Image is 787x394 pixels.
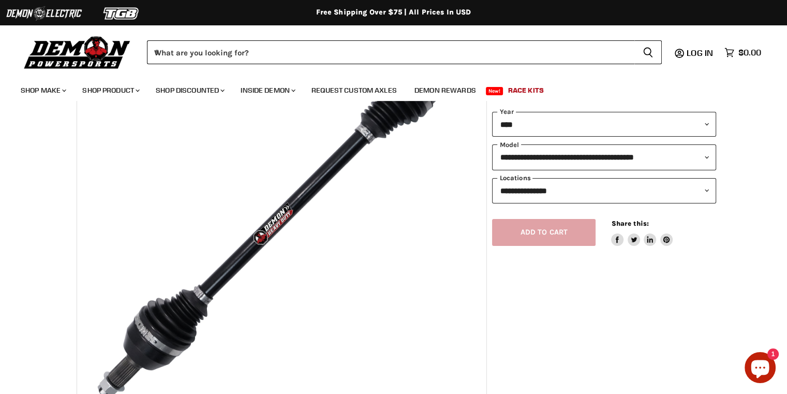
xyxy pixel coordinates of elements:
[21,34,134,70] img: Demon Powersports
[75,80,146,101] a: Shop Product
[148,80,231,101] a: Shop Discounted
[486,87,503,95] span: New!
[687,48,713,58] span: Log in
[492,178,716,203] select: keys
[611,220,648,227] span: Share this:
[492,112,716,137] select: year
[500,80,552,101] a: Race Kits
[13,80,72,101] a: Shop Make
[147,40,662,64] form: Product
[738,48,761,57] span: $0.00
[304,80,405,101] a: Request Custom Axles
[5,4,83,23] img: Demon Electric Logo 2
[492,144,716,170] select: modal-name
[407,80,484,101] a: Demon Rewards
[233,80,302,101] a: Inside Demon
[611,219,673,246] aside: Share this:
[719,45,766,60] a: $0.00
[682,48,719,57] a: Log in
[634,40,662,64] button: Search
[147,40,634,64] input: When autocomplete results are available use up and down arrows to review and enter to select
[741,352,779,386] inbox-online-store-chat: Shopify online store chat
[13,76,759,101] ul: Main menu
[83,4,160,23] img: TGB Logo 2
